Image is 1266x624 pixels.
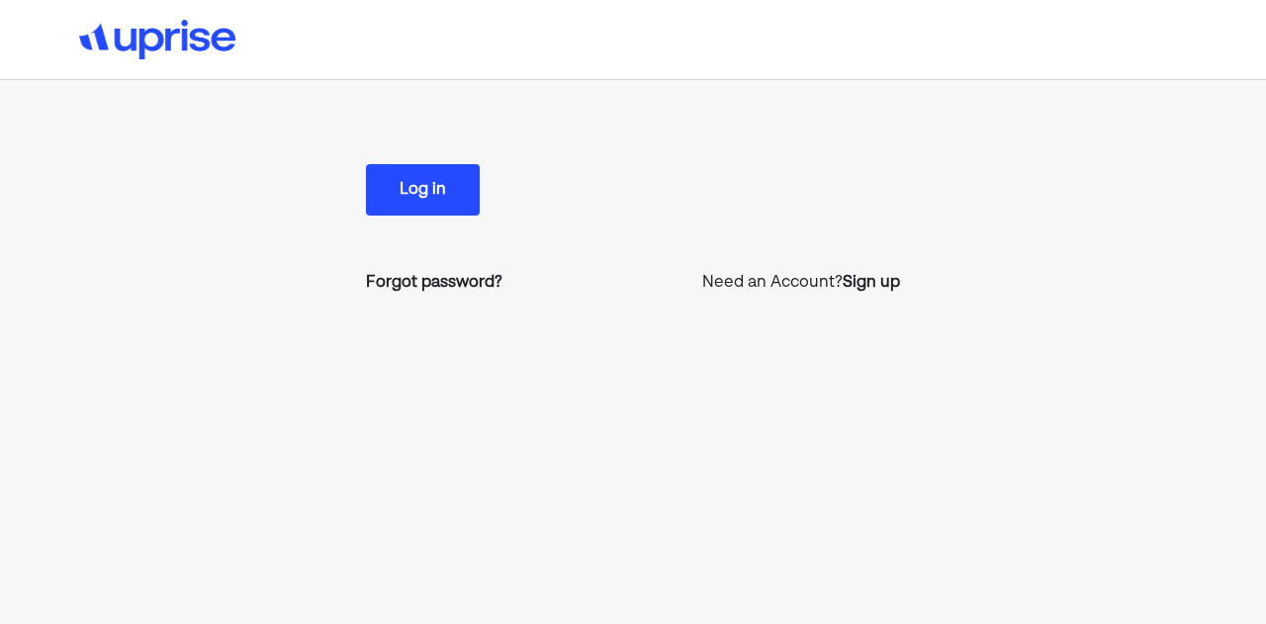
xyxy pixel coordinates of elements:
a: Forgot password? [366,271,502,295]
a: Sign up [843,271,900,295]
button: Log in [366,164,480,216]
p: Need an Account? [702,271,900,295]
